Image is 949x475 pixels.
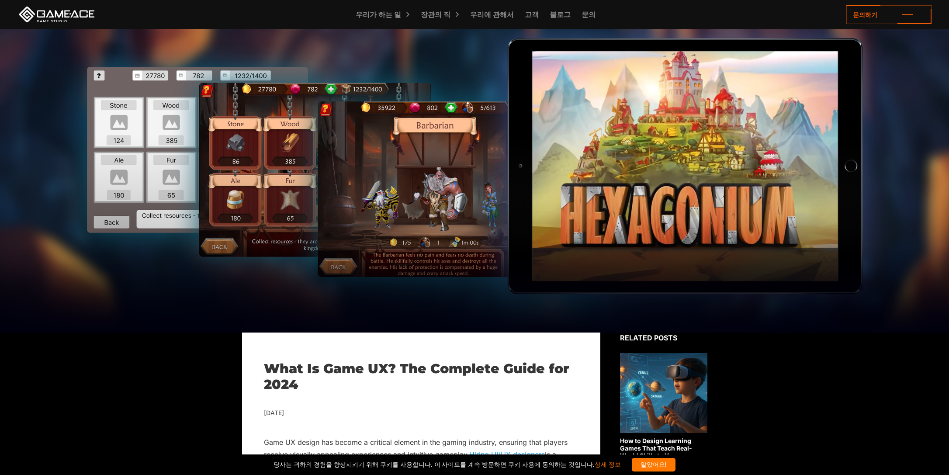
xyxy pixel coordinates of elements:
[620,333,707,343] div: Related posts
[595,461,621,468] a: 상세 정보
[469,450,545,459] a: Hiring UI/UX designers
[264,361,578,392] h1: What Is Game UX? The Complete Guide for 2024
[620,353,707,467] a: How to Design Learning Games That Teach Real-World Skills to Young Learners
[421,10,450,19] font: 장관의 직
[470,10,514,19] font: 우리에 관해서
[274,461,620,468] font: 당사는 귀하의 경험을 향상시키기 위해 쿠키를 사용합니다. 이 사이트를 계속 방문하면 쿠키 사용에 동의하는 것입니다.
[550,10,571,19] font: 블로그
[582,10,596,19] font: 문의
[525,10,539,19] font: 고객
[846,5,932,24] a: 문의하기
[620,437,692,466] font: How to Design Learning Games That Teach Real-World Skills to Young Learners
[620,353,707,433] img: Related
[264,408,578,419] div: [DATE]
[356,10,401,19] font: 우리가 하는 일
[632,458,675,472] div: 알았어요!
